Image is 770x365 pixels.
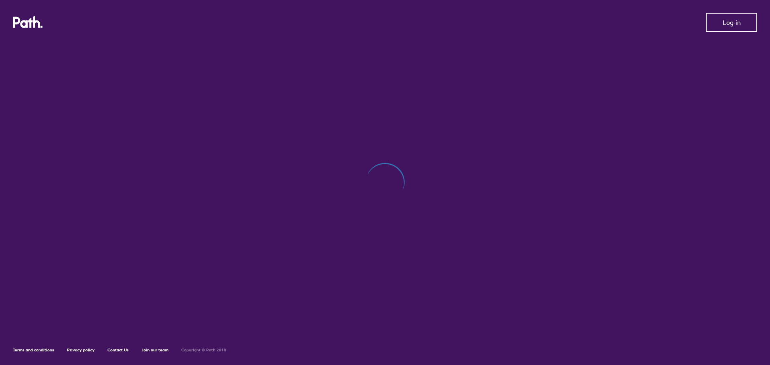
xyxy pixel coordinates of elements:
a: Terms and conditions [13,347,54,353]
a: Join our team [142,347,168,353]
a: Privacy policy [67,347,95,353]
span: Log in [723,19,741,26]
h6: Copyright © Path 2018 [181,348,226,353]
a: Contact Us [107,347,129,353]
button: Log in [706,13,757,32]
